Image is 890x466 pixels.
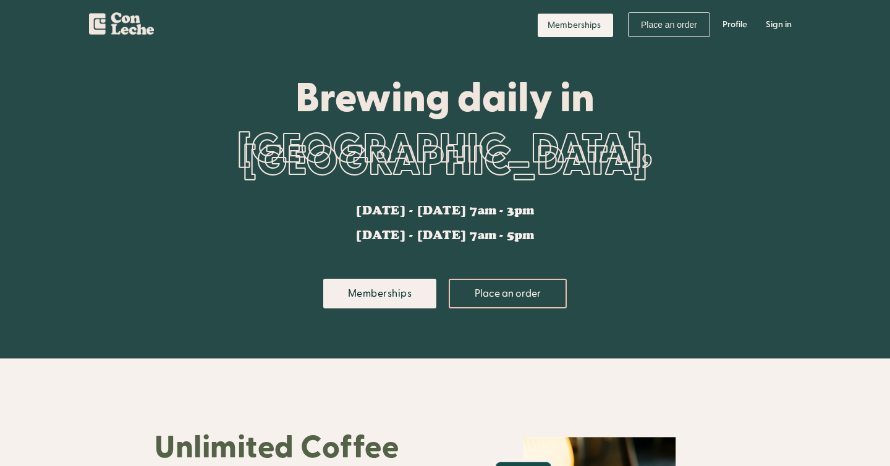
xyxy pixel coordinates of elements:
[449,279,567,308] a: Place an order
[355,205,534,242] div: [DATE] - [DATE] 7am - 3pm [DATE] - [DATE] 7am - 5pm
[89,6,154,40] a: home
[756,6,801,43] a: Sign in
[713,6,756,43] a: Profile
[155,119,735,193] div: [GEOGRAPHIC_DATA], [GEOGRAPHIC_DATA]
[155,75,735,119] div: Brewing daily in
[538,14,613,37] a: Memberships
[628,12,710,37] a: Place an order
[323,279,437,308] a: Memberships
